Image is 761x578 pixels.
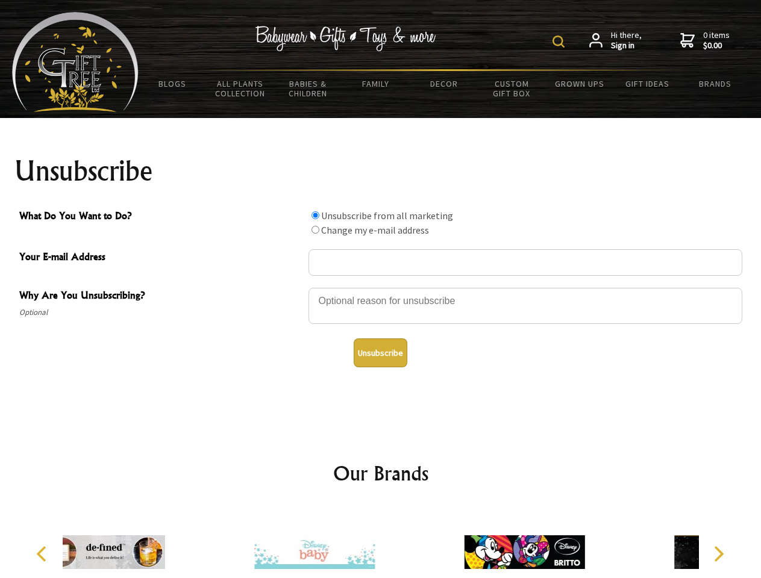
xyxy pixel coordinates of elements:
a: Hi there,Sign in [589,30,642,51]
a: Family [342,71,410,96]
input: What Do You Want to Do? [312,211,319,219]
input: Your E-mail Address [308,249,742,276]
a: Grown Ups [545,71,613,96]
span: 0 items [703,30,730,51]
img: Babywear - Gifts - Toys & more [255,26,436,51]
a: Brands [681,71,750,96]
button: Previous [30,541,57,567]
a: 0 items$0.00 [680,30,730,51]
input: What Do You Want to Do? [312,226,319,234]
a: BLOGS [139,71,207,96]
span: Why Are You Unsubscribing? [19,288,302,305]
span: Hi there, [611,30,642,51]
label: Unsubscribe from all marketing [321,210,453,222]
h1: Unsubscribe [14,157,747,185]
a: Gift Ideas [613,71,681,96]
a: All Plants Collection [207,71,275,106]
a: Decor [410,71,478,96]
button: Unsubscribe [354,338,407,367]
span: Optional [19,305,302,320]
span: Your E-mail Address [19,249,302,267]
textarea: Why Are You Unsubscribing? [308,288,742,324]
img: Babyware - Gifts - Toys and more... [12,12,139,112]
a: Custom Gift Box [478,71,546,106]
h2: Our Brands [24,459,738,488]
a: Babies & Children [274,71,342,106]
img: product search [553,36,565,48]
span: What Do You Want to Do? [19,208,302,226]
button: Next [705,541,731,567]
strong: Sign in [611,40,642,51]
label: Change my e-mail address [321,224,429,236]
strong: $0.00 [703,40,730,51]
